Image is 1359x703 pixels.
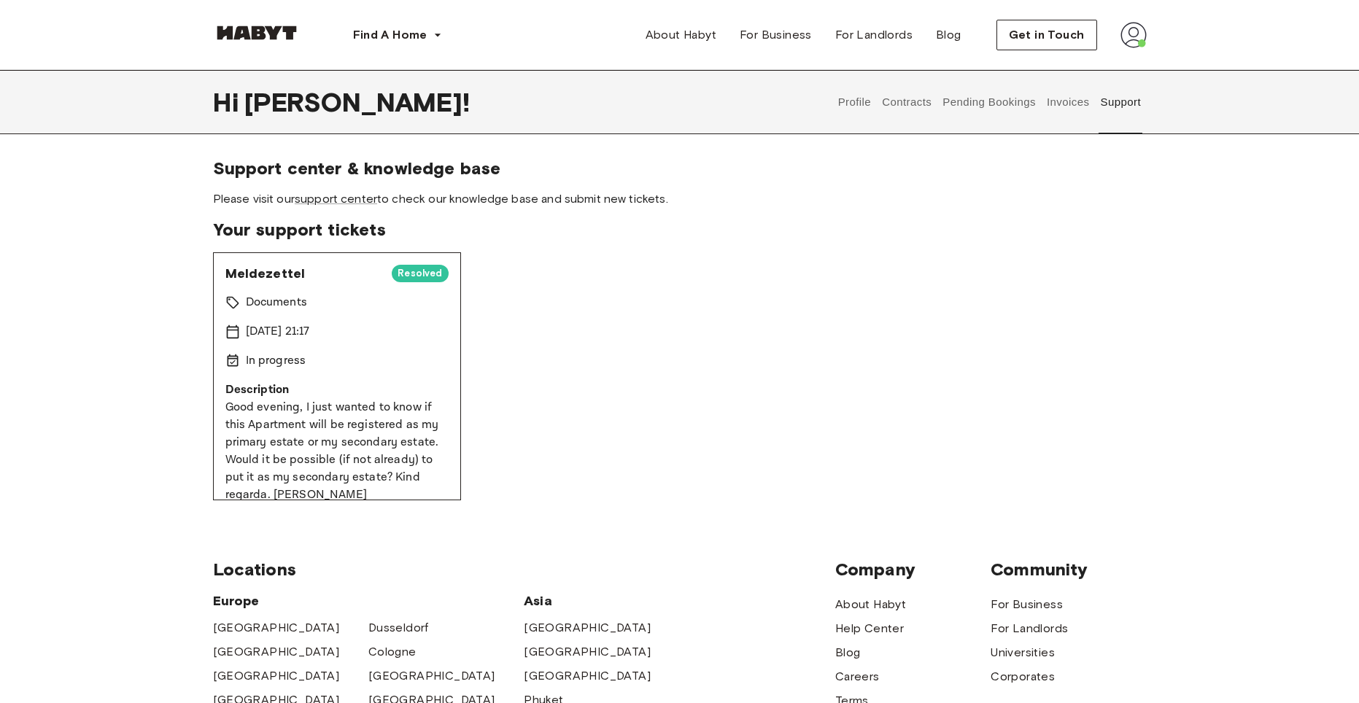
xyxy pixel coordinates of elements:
[353,26,427,44] span: Find A Home
[524,667,651,685] a: [GEOGRAPHIC_DATA]
[213,26,301,40] img: Habyt
[213,592,524,610] span: Europe
[835,26,913,44] span: For Landlords
[835,644,861,661] a: Blog
[996,20,1097,50] button: Get in Touch
[213,643,340,661] a: [GEOGRAPHIC_DATA]
[924,20,973,50] a: Blog
[213,191,1147,207] span: Please visit our to check our knowledge base and submit new tickets.
[824,20,924,50] a: For Landlords
[936,26,961,44] span: Blog
[1099,70,1143,134] button: Support
[634,20,728,50] a: About Habyt
[213,667,340,685] a: [GEOGRAPHIC_DATA]
[368,643,417,661] a: Cologne
[392,266,448,281] span: Resolved
[836,70,873,134] button: Profile
[1009,26,1085,44] span: Get in Touch
[941,70,1038,134] button: Pending Bookings
[524,592,679,610] span: Asia
[991,596,1063,613] a: For Business
[991,644,1055,661] a: Universities
[740,26,812,44] span: For Business
[991,620,1068,637] a: For Landlords
[225,399,449,504] p: Good evening, I just wanted to know if this Apartment will be registered as my primary estate or ...
[246,352,306,370] p: In progress
[991,559,1146,580] span: Community
[213,219,1147,241] span: Your support tickets
[246,294,307,311] p: Documents
[524,619,651,637] a: [GEOGRAPHIC_DATA]
[225,381,449,399] p: Description
[1120,22,1147,48] img: avatar
[835,620,904,637] a: Help Center
[880,70,934,134] button: Contracts
[646,26,716,44] span: About Habyt
[832,70,1146,134] div: user profile tabs
[991,668,1055,685] a: Corporates
[244,87,470,117] span: [PERSON_NAME] !
[246,323,310,341] p: [DATE] 21:17
[368,619,429,637] a: Dusseldorf
[524,643,651,661] a: [GEOGRAPHIC_DATA]
[213,619,340,637] a: [GEOGRAPHIC_DATA]
[295,192,377,206] a: support center
[213,87,244,117] span: Hi
[225,265,381,282] span: Meldezettel
[835,559,991,580] span: Company
[213,559,835,580] span: Locations
[1045,70,1091,134] button: Invoices
[368,667,495,685] a: [GEOGRAPHIC_DATA]
[835,596,906,613] a: About Habyt
[728,20,824,50] a: For Business
[835,668,880,685] a: Careers
[341,20,454,50] button: Find A Home
[213,158,1147,179] span: Support center & knowledge base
